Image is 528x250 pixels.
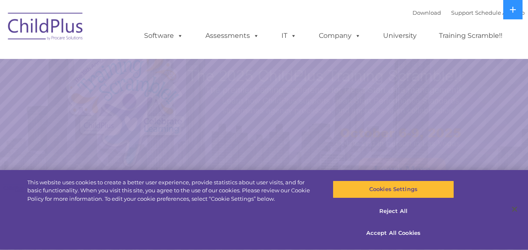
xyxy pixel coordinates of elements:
div: This website uses cookies to create a better user experience, provide statistics about user visit... [27,178,317,203]
a: Company [310,27,369,44]
a: Training Scramble!! [431,27,511,44]
a: Download [412,9,441,16]
a: Assessments [197,27,268,44]
font: | [412,9,525,16]
a: Schedule A Demo [475,9,525,16]
a: Support [451,9,473,16]
button: Close [505,200,524,218]
a: Learn More [359,158,446,181]
button: Reject All [333,202,454,220]
button: Accept All Cookies [333,224,454,242]
button: Cookies Settings [333,181,454,198]
a: Software [136,27,192,44]
a: University [375,27,425,44]
img: ChildPlus by Procare Solutions [4,7,88,49]
a: IT [273,27,305,44]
